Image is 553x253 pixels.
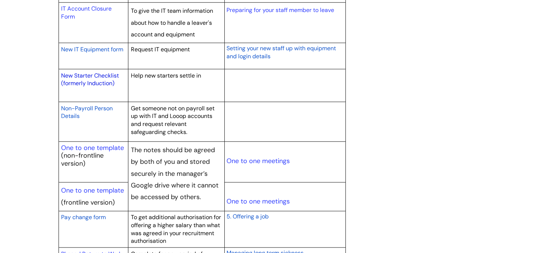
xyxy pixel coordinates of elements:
span: To give the IT team information about how to handle a leaver's account and equipment [131,7,213,38]
span: To get additional authorisation for offering a higher salary than what was agreed in your recruit... [131,213,221,245]
a: IT Account Closure Form [61,5,112,20]
a: New IT Equipment form [61,45,123,54]
a: 5. Offering a job [226,212,268,221]
td: The notes should be agreed by both of you and stored securely in the manager’s Google drive where... [128,142,225,211]
a: Setting your new staff up with equipment and login details [226,44,336,60]
a: New Starter Checklist (formerly Induction) [61,72,119,87]
span: 5. Offering a job [226,213,268,220]
span: Request IT equipment [131,46,190,53]
a: Non-Payroll Person Details [61,104,113,120]
td: (frontline version) [59,182,128,211]
a: One to one meetings [226,157,289,165]
p: (non-frontline version) [61,152,126,167]
span: Get someone not on payroll set up with IT and Looop accounts and request relevant safeguarding ch... [131,104,215,136]
a: One to one meetings [226,197,289,206]
a: One to one template [61,186,124,195]
span: Pay change form [61,213,106,221]
a: Pay change form [61,213,106,221]
a: Preparing for your staff member to leave [226,6,334,14]
a: One to one template [61,143,124,152]
span: Help new starters settle in [131,72,201,79]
